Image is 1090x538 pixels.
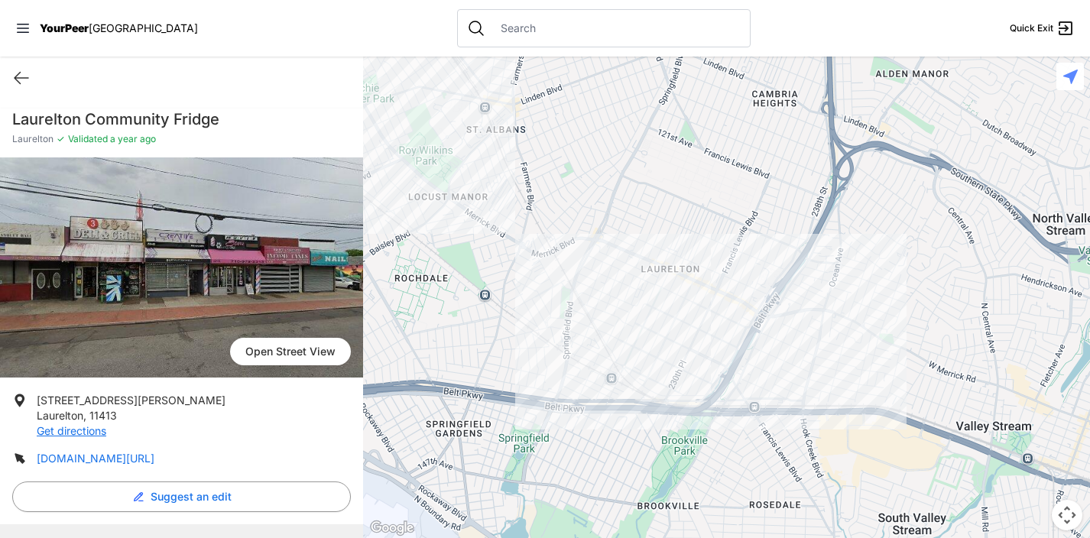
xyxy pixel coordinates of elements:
span: a year ago [108,133,156,144]
span: [STREET_ADDRESS][PERSON_NAME] [37,394,225,407]
button: Map camera controls [1052,500,1082,530]
span: Laurelton [37,409,83,422]
a: YourPeer[GEOGRAPHIC_DATA] [40,24,198,33]
button: Suggest an edit [12,481,351,512]
span: , [83,409,86,422]
span: ✓ [57,133,65,145]
a: Get directions [37,424,106,437]
span: Validated [68,133,108,144]
input: Search [491,21,741,36]
h1: Laurelton Community Fridge [12,109,351,130]
span: Suggest an edit [151,489,232,504]
span: Open Street View [230,338,351,365]
a: [DOMAIN_NAME][URL] [37,452,154,465]
a: Quick Exit [1010,19,1075,37]
span: Quick Exit [1010,22,1053,34]
span: YourPeer [40,21,89,34]
img: Google [367,518,417,538]
span: 11413 [89,409,117,422]
span: [GEOGRAPHIC_DATA] [89,21,198,34]
span: Laurelton [12,133,54,145]
a: Open this area in Google Maps (opens a new window) [367,518,417,538]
